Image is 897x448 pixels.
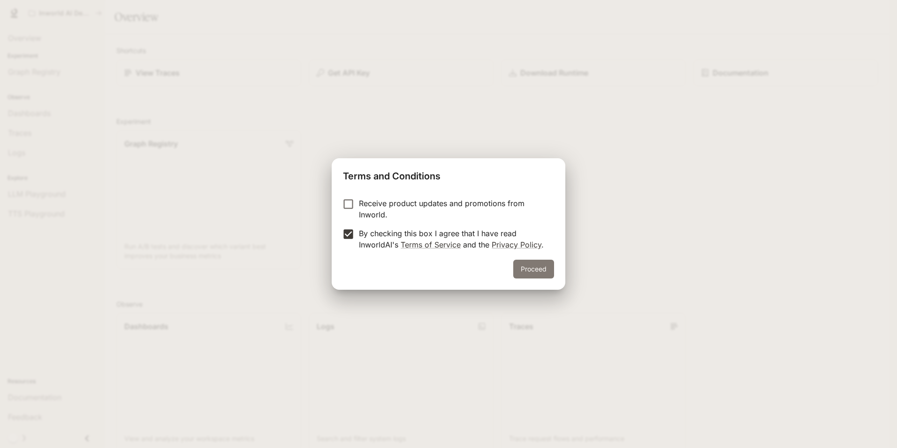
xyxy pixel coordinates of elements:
button: Proceed [513,260,554,278]
p: Receive product updates and promotions from Inworld. [359,198,547,220]
a: Terms of Service [401,240,461,249]
h2: Terms and Conditions [332,158,565,190]
a: Privacy Policy [492,240,541,249]
p: By checking this box I agree that I have read InworldAI's and the . [359,228,547,250]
